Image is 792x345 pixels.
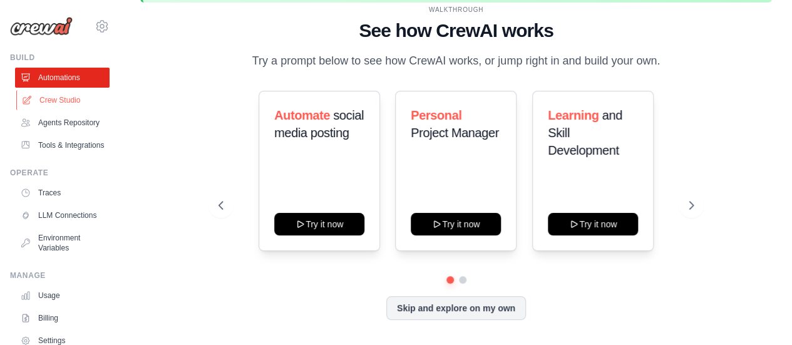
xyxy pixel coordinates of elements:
[15,286,110,306] a: Usage
[10,168,110,178] div: Operate
[411,108,461,122] span: Personal
[15,113,110,133] a: Agents Repository
[15,183,110,203] a: Traces
[219,5,694,14] div: WALKTHROUGH
[548,108,599,122] span: Learning
[10,53,110,63] div: Build
[411,126,499,140] span: Project Manager
[548,213,638,235] button: Try it now
[15,228,110,258] a: Environment Variables
[10,270,110,281] div: Manage
[15,205,110,225] a: LLM Connections
[10,17,73,36] img: Logo
[411,213,501,235] button: Try it now
[274,108,330,122] span: Automate
[16,90,111,110] a: Crew Studio
[729,285,792,345] iframe: Chat Widget
[219,19,694,42] h1: See how CrewAI works
[15,68,110,88] a: Automations
[548,108,622,157] span: and Skill Development
[386,296,526,320] button: Skip and explore on my own
[15,135,110,155] a: Tools & Integrations
[274,108,364,140] span: social media posting
[274,213,364,235] button: Try it now
[246,52,667,70] p: Try a prompt below to see how CrewAI works, or jump right in and build your own.
[15,308,110,328] a: Billing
